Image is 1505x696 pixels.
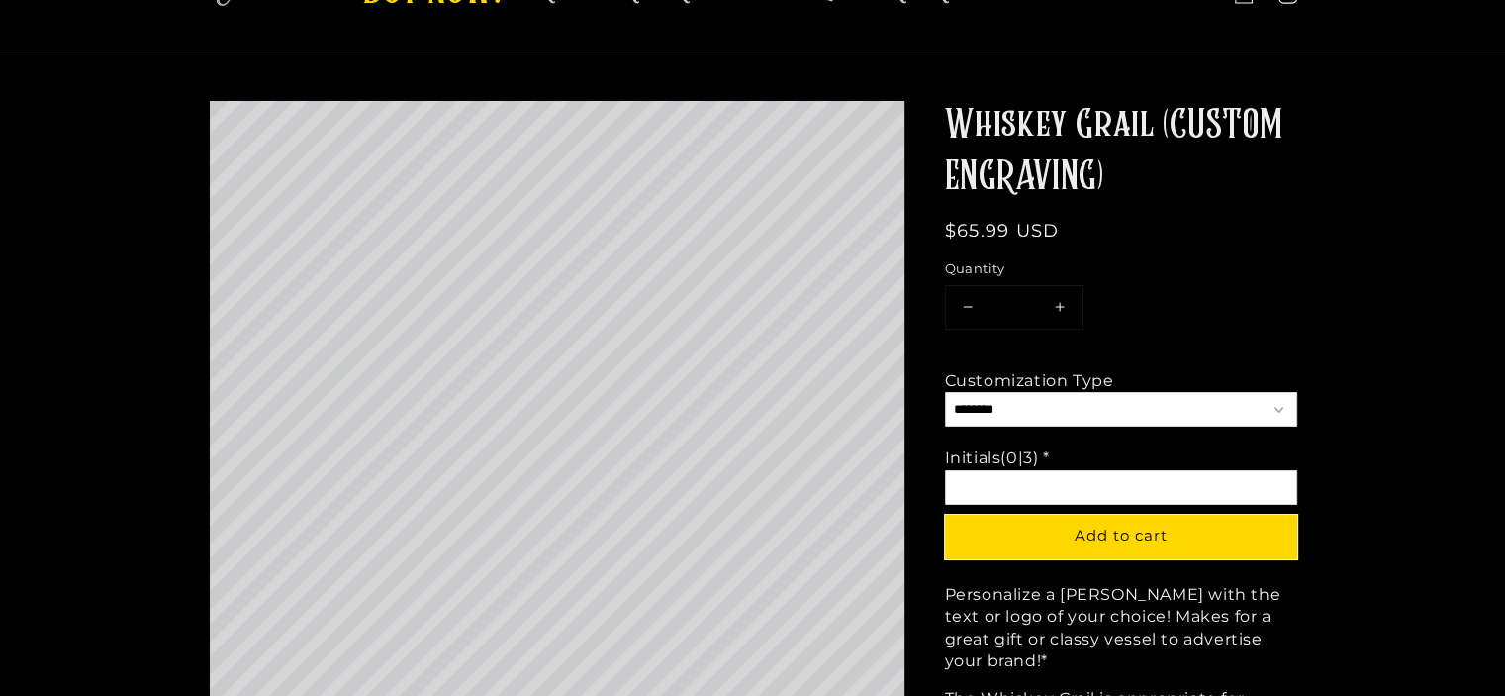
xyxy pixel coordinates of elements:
[945,584,1297,673] p: Personalize a [PERSON_NAME] with the text or logo of your choice! Makes for a great gift or class...
[945,259,1297,279] label: Quantity
[1000,448,1038,467] span: (0|3)
[945,370,1114,392] div: Customization Type
[945,447,1050,469] div: Initials
[945,515,1297,559] button: Add to cart
[945,100,1297,203] h1: Whiskey Grail (CUSTOM ENGRAVING)
[945,220,1060,242] span: $65.99 USD
[1075,526,1168,545] span: Add to cart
